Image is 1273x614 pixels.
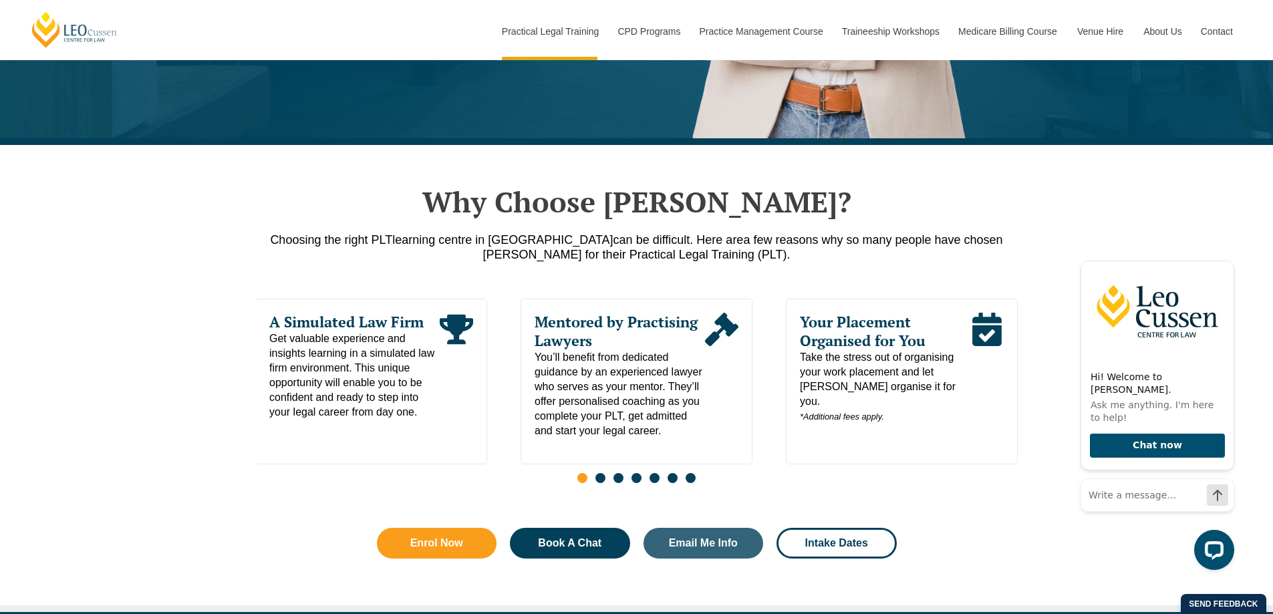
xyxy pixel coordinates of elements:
[510,528,630,559] a: Book A Chat
[1133,3,1191,60] a: About Us
[607,3,689,60] a: CPD Programs
[492,3,608,60] a: Practical Legal Training
[832,3,948,60] a: Traineeship Workshops
[786,299,1018,464] div: 3 / 7
[705,313,738,438] div: Read More
[595,473,605,483] span: Go to slide 2
[535,350,705,438] span: You’ll benefit from dedicated guidance by an experienced lawyer who serves as your mentor. They’l...
[669,538,738,549] span: Email Me Info
[30,11,119,49] a: [PERSON_NAME] Centre for Law
[686,473,696,483] span: Go to slide 7
[613,233,744,247] span: can be difficult. Here are
[970,313,1003,424] div: Read More
[269,331,440,420] span: Get valuable experience and insights learning in a simulated law firm environment. This unique op...
[377,528,497,559] a: Enrol Now
[535,313,705,350] span: Mentored by Practising Lawyers
[255,299,487,464] div: 1 / 7
[1067,3,1133,60] a: Venue Hire
[948,3,1067,60] a: Medicare Billing Course
[644,528,764,559] a: Email Me Info
[776,528,897,559] a: Intake Dates
[577,473,587,483] span: Go to slide 1
[805,538,868,549] span: Intake Dates
[256,185,1018,218] h2: Why Choose [PERSON_NAME]?
[392,233,613,247] span: learning centre in [GEOGRAPHIC_DATA]
[800,313,970,350] span: Your Placement Organised for You
[800,350,970,424] span: Take the stress out of organising your work placement and let [PERSON_NAME] organise it for you.
[668,473,678,483] span: Go to slide 6
[440,313,473,420] div: Read More
[269,313,440,331] span: A Simulated Law Firm
[410,538,463,549] span: Enrol Now
[800,412,884,422] em: *Additional fees apply.
[270,233,392,247] span: Choosing the right PLT
[1191,3,1243,60] a: Contact
[521,299,752,464] div: 2 / 7
[538,538,601,549] span: Book A Chat
[690,3,832,60] a: Practice Management Course
[256,233,1018,262] p: a few reasons why so many people have chosen [PERSON_NAME] for their Practical Legal Training (PLT).
[613,473,623,483] span: Go to slide 3
[631,473,642,483] span: Go to slide 4
[650,473,660,483] span: Go to slide 5
[256,299,1018,491] div: Slides
[1070,248,1240,581] iframe: LiveChat chat widget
